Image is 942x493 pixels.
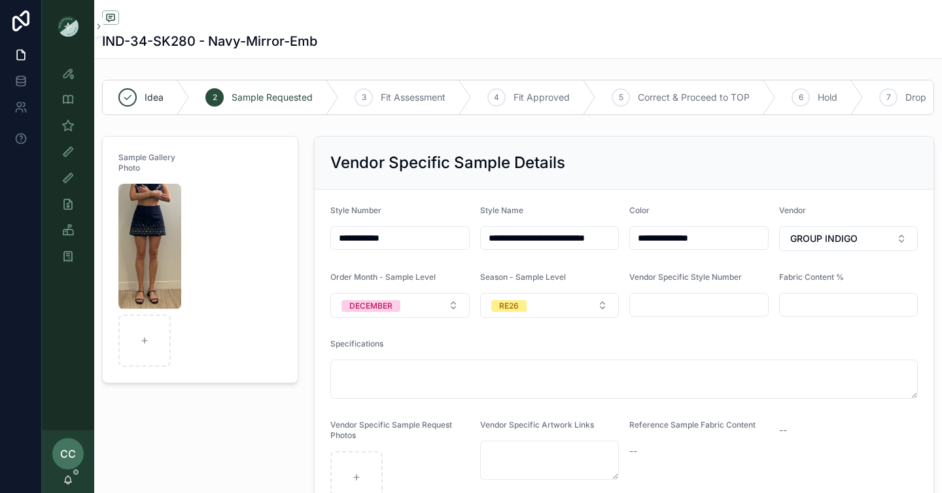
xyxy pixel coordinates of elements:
[145,91,164,104] span: Idea
[629,272,742,282] span: Vendor Specific Style Number
[514,91,570,104] span: Fit Approved
[799,92,803,103] span: 6
[118,152,175,173] span: Sample Gallery Photo
[362,92,366,103] span: 3
[886,92,891,103] span: 7
[790,232,858,245] span: GROUP INDIGO
[629,445,637,458] span: --
[480,420,594,430] span: Vendor Specific Artwork Links
[349,300,392,312] div: DECEMBER
[779,272,844,282] span: Fabric Content %
[42,52,94,285] div: scrollable content
[330,339,383,348] span: Specifications
[905,91,926,104] span: Drop
[330,420,452,440] span: Vendor Specific Sample Request Photos
[779,424,787,437] span: --
[480,293,619,318] button: Select Button
[779,226,918,251] button: Select Button
[330,293,470,318] button: Select Button
[330,272,436,282] span: Order Month - Sample Level
[58,16,78,37] img: App logo
[499,300,519,312] div: RE26
[480,205,523,215] span: Style Name
[60,446,76,462] span: CC
[330,152,565,173] h2: Vendor Specific Sample Details
[213,92,217,103] span: 2
[232,91,313,104] span: Sample Requested
[494,92,499,103] span: 4
[818,91,837,104] span: Hold
[118,184,181,309] img: Screenshot-2025-08-21-at-1.35.08-PM.png
[480,272,566,282] span: Season - Sample Level
[381,91,445,104] span: Fit Assessment
[629,420,756,430] span: Reference Sample Fabric Content
[619,92,623,103] span: 5
[102,32,317,50] h1: IND-34-SK280 - Navy-Mirror-Emb
[638,91,750,104] span: Correct & Proceed to TOP
[629,205,650,215] span: Color
[330,205,381,215] span: Style Number
[779,205,806,215] span: Vendor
